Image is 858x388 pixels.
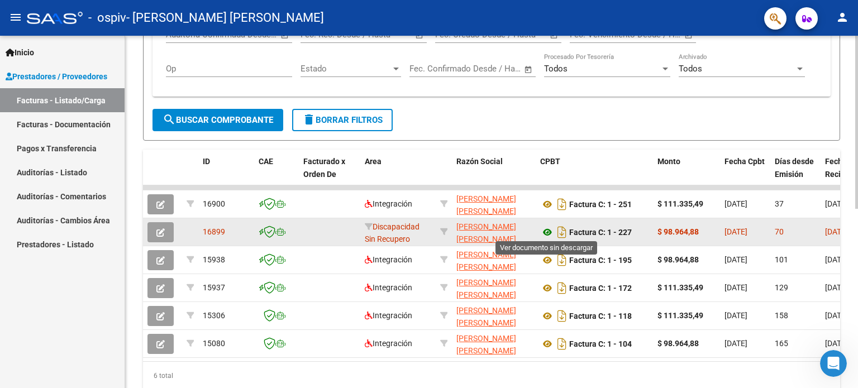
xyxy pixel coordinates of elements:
div: 27382108340 [456,248,531,272]
button: Open calendar [683,28,695,41]
mat-icon: person [836,11,849,24]
span: Borrar Filtros [302,115,383,125]
mat-icon: search [163,113,176,126]
span: [DATE] [724,227,747,236]
span: 70 [775,227,784,236]
strong: Factura C: 1 - 104 [569,339,632,348]
span: 16899 [203,227,225,236]
span: - ospiv [88,6,126,30]
strong: Factura C: 1 - 172 [569,284,632,293]
span: [DATE] [825,227,848,236]
span: Area [365,157,382,166]
span: [PERSON_NAME] [PERSON_NAME] [456,334,516,356]
span: [DATE] [724,199,747,208]
span: CPBT [540,157,560,166]
span: 129 [775,283,788,292]
span: 15937 [203,283,225,292]
span: Días desde Emisión [775,157,814,179]
span: Monto [657,157,680,166]
mat-icon: delete [302,113,316,126]
span: Estado [301,64,391,74]
span: Integración [365,255,412,264]
span: 15306 [203,311,225,320]
span: 15080 [203,339,225,348]
span: Buscar Comprobante [163,115,273,125]
i: Descargar documento [555,307,569,325]
span: 101 [775,255,788,264]
datatable-header-cell: Razón Social [452,150,536,199]
span: Integración [365,339,412,348]
span: Todos [544,64,568,74]
span: [PERSON_NAME] [PERSON_NAME] [456,306,516,328]
datatable-header-cell: CPBT [536,150,653,199]
span: [PERSON_NAME] [PERSON_NAME] [456,250,516,272]
span: Integración [365,199,412,208]
i: Descargar documento [555,335,569,353]
datatable-header-cell: ID [198,150,254,199]
span: [PERSON_NAME] [PERSON_NAME] [456,278,516,300]
span: [DATE] [825,255,848,264]
button: Buscar Comprobante [152,109,283,131]
span: CAE [259,157,273,166]
button: Open calendar [522,63,535,76]
iframe: Intercom live chat [820,350,847,377]
button: Open calendar [548,28,561,41]
strong: $ 98.964,88 [657,339,699,348]
mat-icon: menu [9,11,22,24]
span: [PERSON_NAME] [PERSON_NAME] [456,194,516,216]
span: Discapacidad Sin Recupero [365,222,420,244]
span: Facturado x Orden De [303,157,345,179]
input: Fecha inicio [409,64,455,74]
div: 27382108340 [456,332,531,356]
strong: $ 98.964,88 [657,227,699,236]
span: [PERSON_NAME] [PERSON_NAME] [456,222,516,244]
span: Fecha Recibido [825,157,856,179]
datatable-header-cell: Monto [653,150,720,199]
span: 158 [775,311,788,320]
span: [DATE] [724,311,747,320]
span: Integración [365,283,412,292]
span: 16900 [203,199,225,208]
i: Descargar documento [555,223,569,241]
div: 27382108340 [456,221,531,244]
span: Prestadores / Proveedores [6,70,107,83]
datatable-header-cell: Días desde Emisión [770,150,821,199]
datatable-header-cell: Fecha Cpbt [720,150,770,199]
strong: Factura C: 1 - 251 [569,200,632,209]
span: [DATE] [825,199,848,208]
strong: Factura C: 1 - 118 [569,312,632,320]
span: Fecha Cpbt [724,157,765,166]
strong: $ 111.335,49 [657,283,703,292]
input: Fecha fin [465,64,519,74]
div: 27382108340 [456,304,531,328]
datatable-header-cell: CAE [254,150,299,199]
span: [DATE] [724,339,747,348]
span: - [PERSON_NAME] [PERSON_NAME] [126,6,324,30]
div: 27382108340 [456,276,531,300]
div: 27382108340 [456,193,531,216]
span: Todos [679,64,702,74]
button: Open calendar [413,28,426,41]
span: [DATE] [724,283,747,292]
datatable-header-cell: Area [360,150,436,199]
span: 15938 [203,255,225,264]
strong: Factura C: 1 - 227 [569,228,632,237]
span: [DATE] [724,255,747,264]
button: Borrar Filtros [292,109,393,131]
strong: $ 111.335,49 [657,311,703,320]
strong: Factura C: 1 - 195 [569,256,632,265]
strong: $ 98.964,88 [657,255,699,264]
span: 165 [775,339,788,348]
span: Inicio [6,46,34,59]
span: [DATE] [825,339,848,348]
i: Descargar documento [555,251,569,269]
i: Descargar documento [555,279,569,297]
span: 37 [775,199,784,208]
datatable-header-cell: Facturado x Orden De [299,150,360,199]
button: Open calendar [279,28,292,41]
span: ID [203,157,210,166]
span: [DATE] [825,311,848,320]
i: Descargar documento [555,195,569,213]
strong: $ 111.335,49 [657,199,703,208]
span: Razón Social [456,157,503,166]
